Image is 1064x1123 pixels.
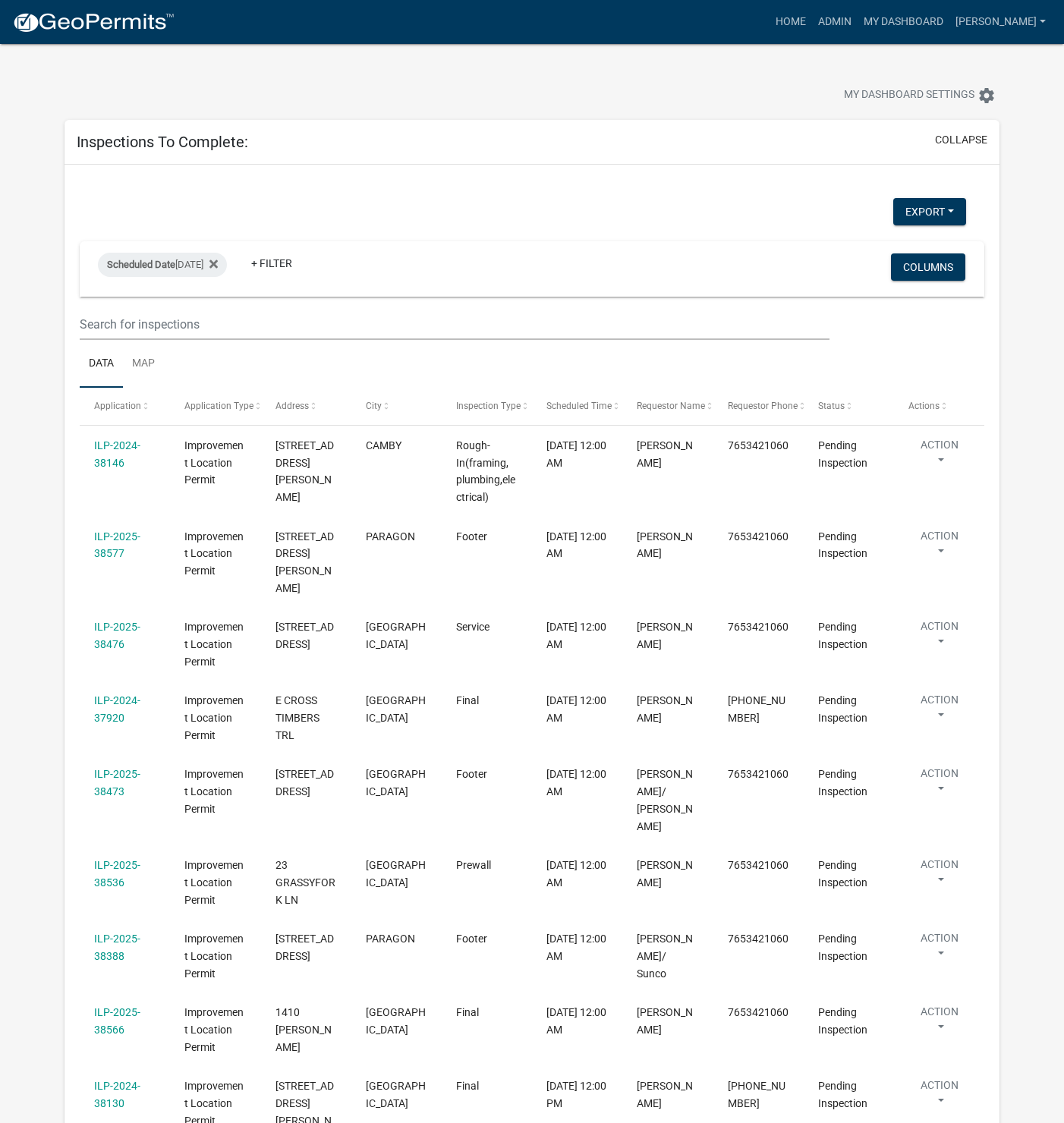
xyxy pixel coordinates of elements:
a: ILP-2024-38146 [94,439,140,469]
button: Action [908,930,971,968]
span: Pending Inspection [818,1080,867,1109]
a: ILP-2025-38566 [94,1006,140,1036]
span: Improvement Location Permit [184,859,244,906]
a: ILP-2025-38536 [94,859,140,889]
span: CAMBY [366,439,401,451]
span: Footer [456,530,487,543]
span: Pending Inspection [818,439,867,469]
datatable-header-cell: Status [804,388,894,424]
span: Jason W/ Sunco [637,933,693,980]
span: 9035 N IRONWOOD TRL [275,621,334,650]
a: Map [123,340,164,388]
div: [DATE] [98,253,227,277]
span: 2110 S S R 67 [275,933,334,962]
span: 765-913-8599 [728,694,785,724]
span: Paige Mcgraw [637,1080,693,1109]
span: MARTINSVILLE [366,768,426,797]
span: Application Type [184,401,253,411]
span: Improvement Location Permit [184,530,244,577]
button: Action [908,528,971,566]
a: Home [770,8,812,36]
span: 1410 JENNIFER LN [275,1006,332,1053]
span: PARAGON [366,933,415,945]
span: VERNON SWIGERT [637,621,693,650]
button: Action [908,437,971,475]
span: PARAGON [366,530,415,543]
span: 317-412-1995 [728,1080,785,1109]
a: Admin [812,8,858,36]
datatable-header-cell: Application [80,388,170,424]
datatable-header-cell: Inspection Type [442,388,532,424]
span: 09/05/2025, 12:00 AM [546,933,606,962]
span: 09/05/2025, 12:00 PM [546,1080,606,1109]
span: 09/05/2025, 12:00 AM [546,530,606,560]
span: Joe Hankins [637,694,693,724]
span: MEGAN [637,859,693,889]
span: Status [818,401,845,411]
span: Final [456,694,479,706]
span: Prewall [456,859,491,871]
button: Columns [891,253,965,281]
span: Pending Inspection [818,694,867,724]
span: 7653421060 [728,621,789,633]
datatable-header-cell: Actions [894,388,984,424]
span: Pending Inspection [818,1006,867,1036]
datatable-header-cell: Requestor Name [622,388,713,424]
span: 09/05/2025, 12:00 AM [546,768,606,797]
span: Service [456,621,490,633]
span: 09/05/2025, 12:00 AM [546,859,606,889]
span: Application [94,401,141,411]
span: Improvement Location Permit [184,694,244,741]
button: Action [908,766,971,804]
span: Address [275,401,309,411]
span: Improvement Location Permit [184,621,244,668]
span: 7653421060 [728,859,789,871]
a: ILP-2025-38476 [94,621,140,650]
span: MOORESVILLE [366,621,426,650]
span: Pending Inspection [818,621,867,650]
button: Export [893,198,966,225]
button: Action [908,857,971,895]
span: Final [456,1080,479,1092]
span: MARTINSVILLE [366,1080,426,1109]
span: Laurie Parson [637,1006,693,1036]
datatable-header-cell: Requestor Phone [713,388,803,424]
span: BOB W/ WEBBER [637,768,693,832]
span: MARTINSVILLE [366,859,426,889]
input: Search for inspections [80,309,829,340]
span: 7653421060 [728,530,789,543]
span: Rough-In(framing, plumbing,electrical) [456,439,515,503]
span: Scheduled Time [546,401,612,411]
a: + Filter [239,250,304,277]
datatable-header-cell: Scheduled Time [532,388,622,424]
span: Final [456,1006,479,1018]
span: 7751 E HADLEY RD [275,439,334,503]
a: Data [80,340,123,388]
span: Footer [456,933,487,945]
datatable-header-cell: Application Type [170,388,260,424]
span: 09/05/2025, 12:00 AM [546,621,606,650]
span: Paul W. Jones [637,439,693,469]
span: 665 S DENNY HILL RD [275,530,334,594]
span: Pending Inspection [818,859,867,889]
button: Action [908,1004,971,1042]
span: My Dashboard Settings [844,87,974,105]
span: Pending Inspection [818,768,867,797]
button: Action [908,692,971,730]
span: 09/05/2025, 12:00 AM [546,1006,606,1036]
span: Actions [908,401,940,411]
span: 23 GRASSYFORK LN [275,859,335,906]
span: Improvement Location Permit [184,1006,244,1053]
span: 7653421060 [728,933,789,945]
span: Pending Inspection [818,933,867,962]
a: ILP-2025-38388 [94,933,140,962]
span: 7653421060 [728,439,789,451]
button: Action [908,1077,971,1115]
h5: Inspections To Complete: [77,133,248,151]
i: settings [977,87,996,105]
span: MARTINSVILLE [366,1006,426,1036]
button: Action [908,618,971,656]
span: E CROSS TIMBERS TRL [275,694,320,741]
a: ILP-2024-37920 [94,694,140,724]
span: 09/05/2025, 12:00 AM [546,694,606,724]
